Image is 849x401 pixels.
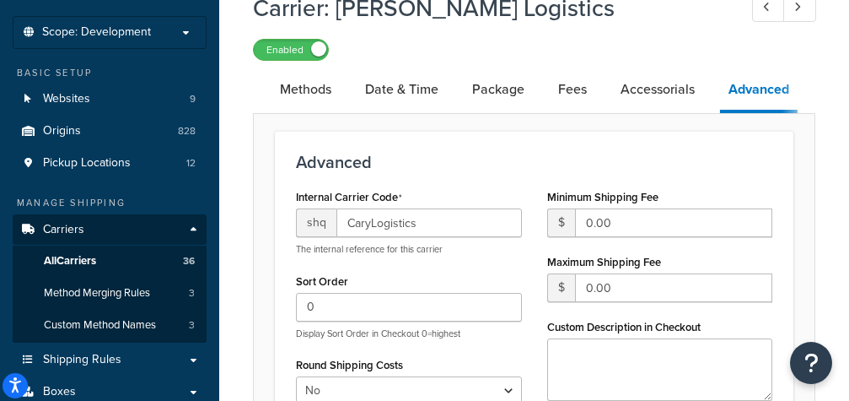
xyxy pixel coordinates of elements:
[42,25,151,40] span: Scope: Development
[43,92,90,106] span: Websites
[13,148,207,179] a: Pickup Locations12
[296,243,522,256] p: The internal reference for this carrier
[43,124,81,138] span: Origins
[13,310,207,341] a: Custom Method Names3
[13,196,207,210] div: Manage Shipping
[547,256,661,268] label: Maximum Shipping Fee
[13,310,207,341] li: Custom Method Names
[271,69,340,110] a: Methods
[190,92,196,106] span: 9
[13,84,207,115] a: Websites9
[44,286,150,301] span: Method Merging Rules
[43,385,76,399] span: Boxes
[790,342,832,384] button: Open Resource Center
[547,274,575,302] span: $
[44,318,156,333] span: Custom Method Names
[13,66,207,80] div: Basic Setup
[296,328,522,340] p: Display Sort Order in Checkout 0=highest
[296,191,402,204] label: Internal Carrier Code
[547,191,658,203] label: Minimum Shipping Fee
[550,69,595,110] a: Fees
[43,223,84,237] span: Carriers
[43,353,121,367] span: Shipping Rules
[296,359,403,371] label: Round Shipping Costs
[13,246,207,277] a: AllCarriers36
[547,321,701,333] label: Custom Description in Checkout
[612,69,703,110] a: Accessorials
[186,156,196,171] span: 12
[183,254,195,268] span: 36
[13,116,207,147] li: Origins
[296,275,348,288] label: Sort Order
[13,116,207,147] a: Origins828
[13,278,207,309] li: Method Merging Rules
[13,84,207,115] li: Websites
[13,214,207,343] li: Carriers
[44,254,96,268] span: All Carriers
[296,153,772,171] h3: Advanced
[177,69,255,110] a: Properties
[296,209,336,237] span: shq
[13,344,207,376] a: Shipping Rules
[189,286,195,301] span: 3
[189,318,195,333] span: 3
[547,209,575,237] span: $
[720,69,798,113] a: Advanced
[13,214,207,246] a: Carriers
[13,278,207,309] a: Method Merging Rules3
[178,124,196,138] span: 828
[13,148,207,179] li: Pickup Locations
[464,69,533,110] a: Package
[254,40,328,60] label: Enabled
[357,69,447,110] a: Date & Time
[43,156,131,171] span: Pickup Locations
